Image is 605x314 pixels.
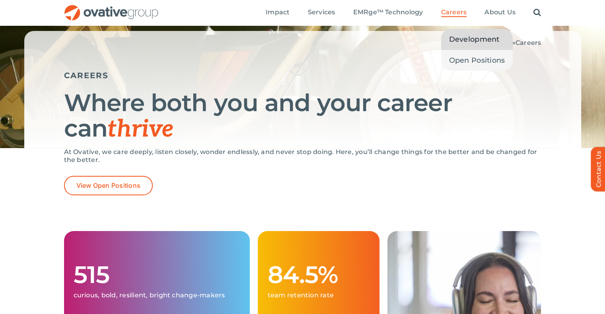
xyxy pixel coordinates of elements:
h1: 84.5% [267,262,370,287]
h5: CAREERS [64,71,541,80]
a: View Open Positions [64,176,153,195]
a: OG_Full_horizontal_RGB [64,4,159,12]
span: Impact [266,8,290,16]
a: Development [441,29,513,50]
span: About Us [484,8,516,16]
span: View Open Positions [76,182,141,189]
a: Open Positions [441,50,513,71]
a: Search [533,8,541,17]
p: At Ovative, we care deeply, listen closely, wonder endlessly, and never stop doing. Here, you’ll ... [64,148,541,164]
a: Impact [266,8,290,17]
span: thrive [107,115,174,144]
h1: Where both you and your career can [64,90,541,142]
a: Careers [441,8,467,17]
span: Careers [516,39,541,46]
span: Services [308,8,335,16]
h1: 515 [74,262,241,287]
span: EMRge™ Technology [353,8,423,16]
span: Open Positions [449,55,505,66]
span: Development [449,34,500,45]
a: About Us [484,8,516,17]
p: team retention rate [267,291,370,299]
span: » [492,39,541,46]
span: Careers [441,8,467,16]
a: Services [308,8,335,17]
p: curious, bold, resilient, bright change-makers [74,291,241,299]
a: EMRge™ Technology [353,8,423,17]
